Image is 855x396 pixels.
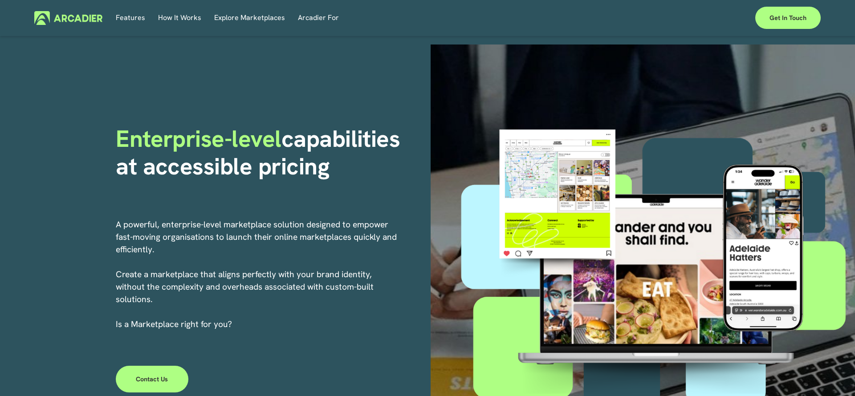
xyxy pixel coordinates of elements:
span: Enterprise-level [116,123,281,154]
img: Arcadier [34,11,102,25]
span: How It Works [158,12,201,24]
a: Explore Marketplaces [214,11,285,25]
a: Get in touch [755,7,821,29]
strong: capabilities at accessible pricing [116,123,406,182]
a: folder dropdown [298,11,339,25]
span: I [116,319,232,330]
a: folder dropdown [158,11,201,25]
span: Arcadier For [298,12,339,24]
a: s a Marketplace right for you? [118,319,232,330]
a: Features [116,11,145,25]
p: A powerful, enterprise-level marketplace solution designed to empower fast-moving organisations t... [116,218,398,331]
a: Contact Us [116,366,188,392]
